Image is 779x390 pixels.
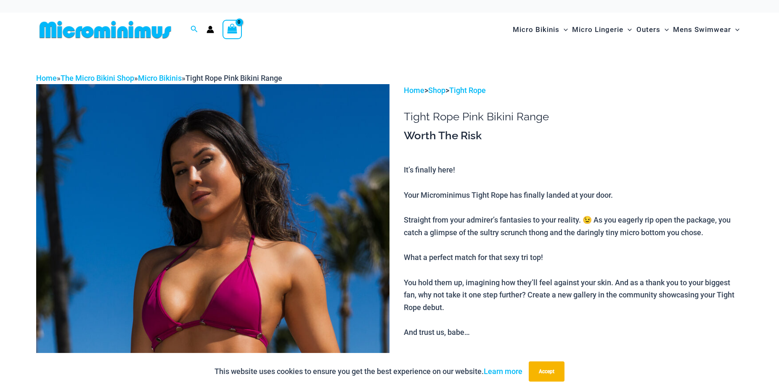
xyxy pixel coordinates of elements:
a: The Micro Bikini Shop [61,74,134,82]
span: Menu Toggle [559,19,568,40]
a: OutersMenu ToggleMenu Toggle [634,17,671,42]
a: Micro BikinisMenu ToggleMenu Toggle [511,17,570,42]
span: Micro Bikinis [513,19,559,40]
a: Learn more [484,367,522,376]
p: > > [404,84,743,97]
a: Home [404,86,424,95]
a: Mens SwimwearMenu ToggleMenu Toggle [671,17,742,42]
span: Mens Swimwear [673,19,731,40]
p: This website uses cookies to ensure you get the best experience on our website. [215,365,522,378]
a: Search icon link [191,24,198,35]
a: Micro LingerieMenu ToggleMenu Toggle [570,17,634,42]
img: MM SHOP LOGO FLAT [36,20,175,39]
span: Menu Toggle [660,19,669,40]
span: Menu Toggle [623,19,632,40]
a: Tight Rope [449,86,486,95]
a: Shop [428,86,445,95]
p: It’s finally here! Your Microminimus Tight Rope has finally landed at your door. Straight from yo... [404,164,743,363]
span: » » » [36,74,282,82]
span: Micro Lingerie [572,19,623,40]
span: Menu Toggle [731,19,739,40]
h3: Worth The Risk [404,129,743,143]
nav: Site Navigation [509,16,743,44]
a: View Shopping Cart, empty [223,20,242,39]
span: Tight Rope Pink Bikini Range [185,74,282,82]
h1: Tight Rope Pink Bikini Range [404,110,743,123]
a: Account icon link [207,26,214,33]
a: Home [36,74,57,82]
button: Accept [529,361,564,382]
span: Outers [636,19,660,40]
a: Micro Bikinis [138,74,182,82]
